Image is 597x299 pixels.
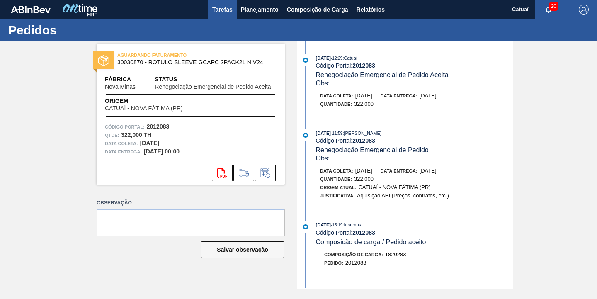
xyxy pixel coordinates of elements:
[381,93,417,98] span: Data entrega:
[287,5,348,15] span: Composição de Carga
[535,4,562,15] button: Notificações
[147,123,170,130] strong: 2012083
[354,176,374,182] span: 322,000
[316,62,513,69] div: Código Portal:
[11,6,51,13] img: TNhmsLtSVTkK8tSr43FrP2fwEKptu5GPRR3wAAAABJRU5ErkJggg==
[316,155,332,162] span: Obs: .
[342,131,381,136] span: : [PERSON_NAME]
[140,140,159,146] strong: [DATE]
[579,5,589,15] img: Logout
[98,55,109,66] img: status
[117,51,233,59] span: AGUARDANDO FATURAMENTO
[105,131,119,139] span: Qtde :
[420,92,437,99] span: [DATE]
[316,56,331,61] span: [DATE]
[212,165,233,181] div: Abrir arquivo PDF
[303,58,308,63] img: atual
[316,238,426,246] span: Composicão de carga / Pedido aceito
[385,251,406,258] span: 1820283
[155,75,277,84] span: Status
[355,168,372,174] span: [DATE]
[105,84,136,90] span: Nova Minas
[117,59,268,66] span: 30030870 - ROTULO SLEEVE GCAPC 2PACK2L NIV24
[320,177,352,182] span: Quantidade :
[8,25,155,35] h1: Pedidos
[331,131,342,136] span: - 11:59
[352,62,375,69] strong: 2012083
[105,75,155,84] span: Fábrica
[357,192,449,199] span: Aquisição ABI (Preços, contratos, etc.)
[324,260,343,265] span: Pedido :
[324,252,383,257] span: Composição de Carga :
[97,197,285,209] label: Observação
[316,71,449,78] span: Renegociação Emergencial de Pedido Aceita
[357,5,385,15] span: Relatórios
[352,229,375,236] strong: 2012083
[331,223,342,227] span: - 15:19
[331,56,342,61] span: - 12:29
[316,137,513,144] div: Código Portal:
[144,148,180,155] strong: [DATE] 00:00
[352,137,375,144] strong: 2012083
[105,139,138,148] span: Data coleta:
[320,102,352,107] span: Quantidade :
[241,5,279,15] span: Planejamento
[320,185,356,190] span: Origem Atual:
[355,92,372,99] span: [DATE]
[255,165,276,181] div: Informar alteração no pedido
[358,184,430,190] span: CATUAÍ - NOVA FÁTIMA (PR)
[342,222,361,227] span: : Insumos
[105,97,206,105] span: Origem
[381,168,417,173] span: Data entrega:
[549,2,558,11] span: 20
[233,165,254,181] div: Ir para Composição de Carga
[420,168,437,174] span: [DATE]
[121,131,151,138] strong: 322,000 TH
[212,5,233,15] span: Tarefas
[105,148,142,156] span: Data entrega:
[345,260,366,266] span: 2012083
[320,193,355,198] span: Justificativa:
[316,80,332,87] span: Obs: .
[316,131,331,136] span: [DATE]
[354,101,374,107] span: 322,000
[303,133,308,138] img: atual
[316,222,331,227] span: [DATE]
[303,224,308,229] img: atual
[320,168,353,173] span: Data coleta:
[316,146,429,153] span: Renegociação Emergencial de Pedido
[316,229,513,236] div: Código Portal:
[155,84,271,90] span: Renegociação Emergencial de Pedido Aceita
[342,56,357,61] span: : Catuaí
[105,105,183,112] span: CATUAÍ - NOVA FÁTIMA (PR)
[105,123,145,131] span: Código Portal:
[201,241,284,258] button: Salvar observação
[320,93,353,98] span: Data coleta:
